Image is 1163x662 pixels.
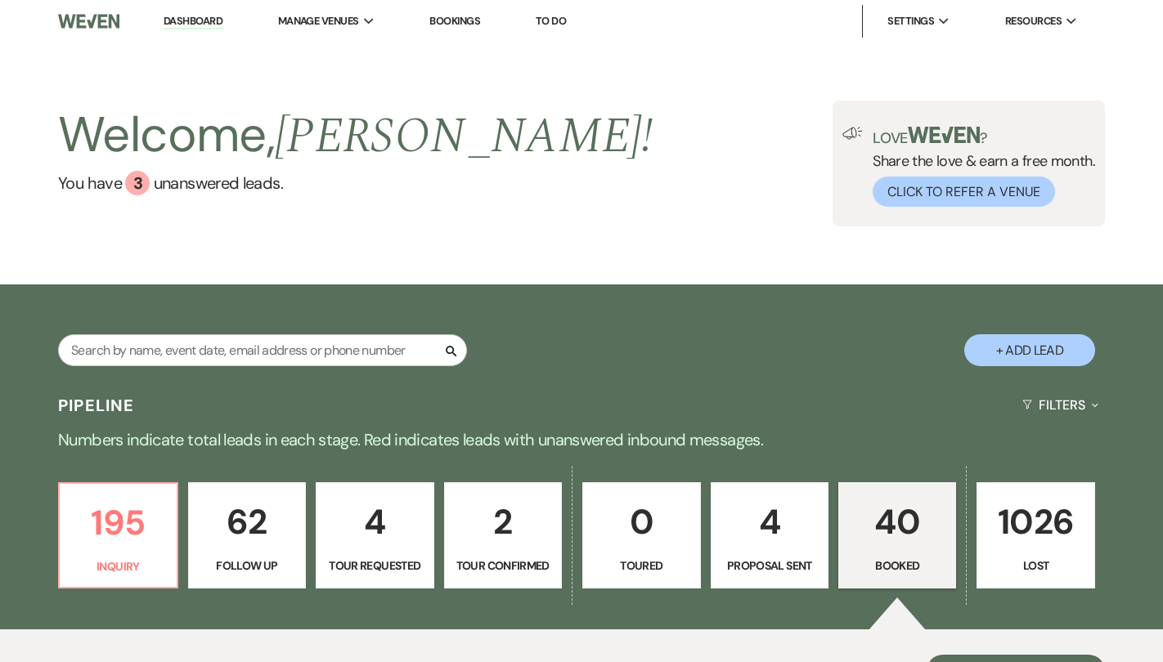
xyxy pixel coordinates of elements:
[58,334,467,366] input: Search by name, event date, email address or phone number
[838,482,956,588] a: 40Booked
[908,127,981,143] img: weven-logo-green.svg
[849,494,945,549] p: 40
[593,557,689,575] p: Toured
[887,13,934,29] span: Settings
[873,177,1055,207] button: Click to Refer a Venue
[536,14,566,28] a: To Do
[70,557,166,575] p: Inquiry
[842,127,863,140] img: loud-speaker-illustration.svg
[987,494,1084,549] p: 1026
[721,557,818,575] p: Proposal Sent
[316,482,433,588] a: 4Tour Requested
[711,482,828,588] a: 4Proposal Sent
[326,557,423,575] p: Tour Requested
[721,494,818,549] p: 4
[58,482,177,588] a: 195Inquiry
[873,127,1095,145] p: Love ?
[58,394,135,417] h3: Pipeline
[58,171,653,195] a: You have 3 unanswered leads.
[125,171,150,195] div: 3
[964,334,1095,366] button: + Add Lead
[444,482,562,588] a: 2Tour Confirmed
[326,494,423,549] p: 4
[987,557,1084,575] p: Lost
[199,494,295,549] p: 62
[455,494,551,549] p: 2
[582,482,700,588] a: 0Toured
[977,482,1094,588] a: 1026Lost
[593,494,689,549] p: 0
[199,557,295,575] p: Follow Up
[1005,13,1062,29] span: Resources
[849,557,945,575] p: Booked
[275,99,653,174] span: [PERSON_NAME] !
[58,101,653,171] h2: Welcome,
[1016,383,1105,427] button: Filters
[70,495,166,550] p: 195
[278,13,359,29] span: Manage Venues
[429,14,480,28] a: Bookings
[58,4,119,38] img: Weven Logo
[188,482,306,588] a: 62Follow Up
[863,127,1095,207] div: Share the love & earn a free month.
[164,14,222,29] a: Dashboard
[455,557,551,575] p: Tour Confirmed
